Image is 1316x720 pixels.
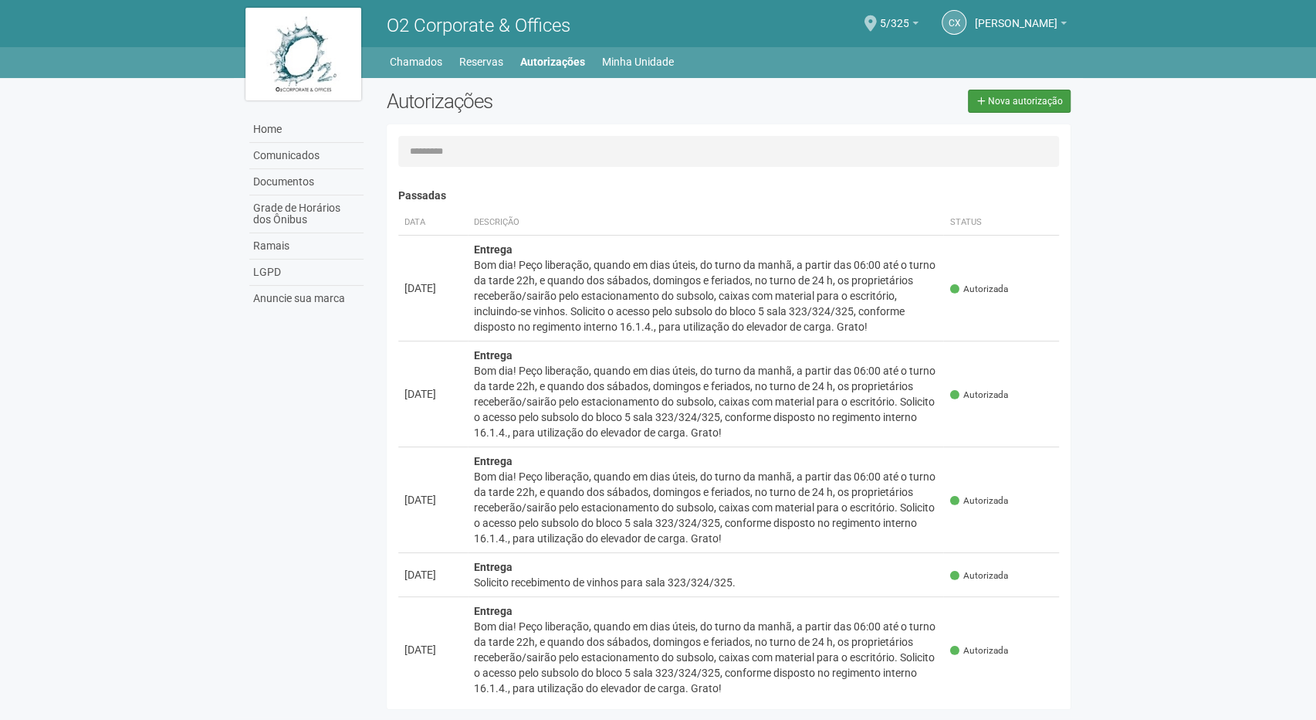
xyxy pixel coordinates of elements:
a: [PERSON_NAME] [974,19,1067,32]
a: Nova autorização [968,90,1071,113]
a: Ramais [249,233,364,260]
div: [DATE] [404,492,462,508]
span: Nova autorização [987,96,1062,107]
div: Bom dia! Peço liberação, quando em dias úteis, do turno da manhã, a partir das 06:00 até o turno ... [474,619,938,696]
img: logo.jpg [245,8,361,100]
a: Autorizações [520,51,585,73]
div: Bom dia! Peço liberação, quando em dias úteis, do turno da manhã, a partir das 06:00 até o turno ... [474,363,938,440]
a: Comunicados [249,143,364,169]
th: Data [398,210,468,236]
span: Autorizada [949,494,1007,508]
h4: Passadas [398,190,1060,202]
div: [DATE] [404,386,462,402]
div: [DATE] [404,280,462,296]
span: chen xian guan [974,2,1057,29]
div: Bom dia! Peço liberação, quando em dias úteis, do turno da manhã, a partir das 06:00 até o turno ... [474,469,938,546]
strong: Entrega [474,561,513,573]
h2: Autorizações [387,90,717,113]
div: Bom dia! Peço liberação, quando em dias úteis, do turno da manhã, a partir das 06:00 até o turno ... [474,257,938,335]
a: Anuncie sua marca [249,286,364,311]
strong: Entrega [474,605,513,617]
a: cx [942,10,966,35]
a: Home [249,117,364,143]
div: [DATE] [404,642,462,657]
a: Documentos [249,169,364,195]
th: Descrição [468,210,944,236]
a: LGPD [249,260,364,286]
span: O2 Corporate & Offices [387,15,570,36]
span: Autorizada [949,644,1007,657]
a: Minha Unidade [602,51,674,73]
span: Autorizada [949,283,1007,296]
a: Chamados [390,51,442,73]
span: 5/325 [879,2,908,29]
span: Autorizada [949,389,1007,402]
th: Status [943,210,1059,236]
div: [DATE] [404,567,462,582]
strong: Entrega [474,349,513,362]
span: Autorizada [949,569,1007,582]
strong: Entrega [474,243,513,256]
a: Grade de Horários dos Ônibus [249,195,364,233]
a: Reservas [459,51,503,73]
a: 5/325 [879,19,918,32]
div: Solicito recebimento de vinhos para sala 323/324/325. [474,575,938,590]
strong: Entrega [474,455,513,467]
